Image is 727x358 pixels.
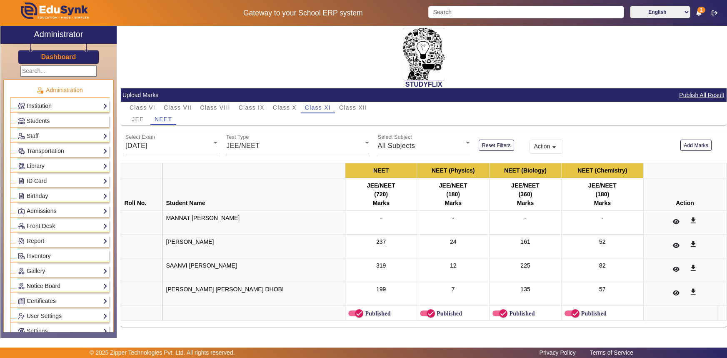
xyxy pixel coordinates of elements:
[18,118,25,124] img: Students.png
[565,190,640,199] div: (180)
[273,105,297,110] span: Class X
[697,7,705,13] span: 1
[689,264,697,272] mat-icon: get_app
[226,135,249,140] mat-label: Test Type
[130,105,155,110] span: Class VI
[507,310,535,317] label: Published
[41,53,77,61] a: Dashboard
[121,88,727,102] mat-card-header: Upload Marks
[428,6,624,18] input: Search
[520,262,530,269] span: 225
[452,215,454,221] span: -
[34,29,83,39] h2: Administrator
[20,65,97,77] input: Search...
[565,199,640,208] div: Marks
[561,178,643,211] th: JEE/NEET
[450,238,457,245] span: 24
[90,348,235,357] p: © 2025 Zipper Technologies Pvt. Ltd. All rights reserved.
[599,238,606,245] span: 52
[492,199,558,208] div: Marks
[305,105,331,110] span: Class XI
[376,262,386,269] span: 319
[345,163,417,178] th: NEET
[376,286,386,293] span: 199
[121,178,163,211] th: Roll No.
[417,163,490,178] th: NEET (Physics)
[164,105,192,110] span: Class VII
[535,347,580,358] a: Privacy Policy
[186,9,420,18] h5: Gateway to your School ERP system
[520,286,530,293] span: 135
[492,190,558,199] div: (360)
[339,105,367,110] span: Class XII
[27,118,50,124] span: Students
[121,80,727,88] h2: STUDYFLIX
[599,286,606,293] span: 57
[380,215,382,221] span: -
[378,142,415,149] span: All Subjects
[689,240,697,248] mat-icon: get_app
[602,215,604,221] span: -
[479,140,514,151] button: Reset Filters
[36,87,44,94] img: Administration.png
[132,116,144,122] span: JEE
[680,140,712,151] button: Add Marks
[550,143,558,151] mat-icon: arrow_drop_down
[125,135,155,140] mat-label: Select Exam
[678,90,725,100] button: Publish All Result
[125,142,147,149] span: [DATE]
[163,258,345,282] td: SAANVI [PERSON_NAME]
[417,178,490,211] th: JEE/NEET
[41,53,76,61] h3: Dashboard
[348,190,413,199] div: (720)
[529,140,563,154] button: Action
[644,178,727,211] th: Action
[420,199,487,208] div: Marks
[490,178,561,211] th: JEE/NEET
[586,347,637,358] a: Terms of Service
[27,253,51,259] span: Inventory
[376,238,386,245] span: 237
[163,282,345,306] td: [PERSON_NAME] [PERSON_NAME] DHOBI
[599,262,606,269] span: 82
[378,135,412,140] mat-label: Select Subject
[18,253,25,259] img: Inventory.png
[520,238,530,245] span: 161
[452,286,455,293] span: 7
[561,163,643,178] th: NEET (Chemistry)
[0,26,117,44] a: Administrator
[348,199,413,208] div: Marks
[689,216,697,225] mat-icon: get_app
[435,310,462,317] label: Published
[200,105,230,110] span: Class VIII
[525,215,527,221] span: -
[163,211,345,235] td: MANNAT [PERSON_NAME]
[163,178,345,211] th: Student Name
[226,142,260,149] span: JEE/NEET
[10,86,109,95] p: Administration
[403,28,445,80] img: 4+gAAAAZJREFUAwCLXB3QkCMzSAAAAABJRU5ErkJggg==
[689,288,697,296] mat-icon: get_app
[239,105,265,110] span: Class IX
[450,262,457,269] span: 12
[490,163,561,178] th: NEET (Biology)
[163,235,345,258] td: [PERSON_NAME]
[345,178,417,211] th: JEE/NEET
[363,310,390,317] label: Published
[420,190,487,199] div: (180)
[155,116,172,122] span: NEET
[18,116,107,126] a: Students
[580,310,607,317] label: Published
[18,251,107,261] a: Inventory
